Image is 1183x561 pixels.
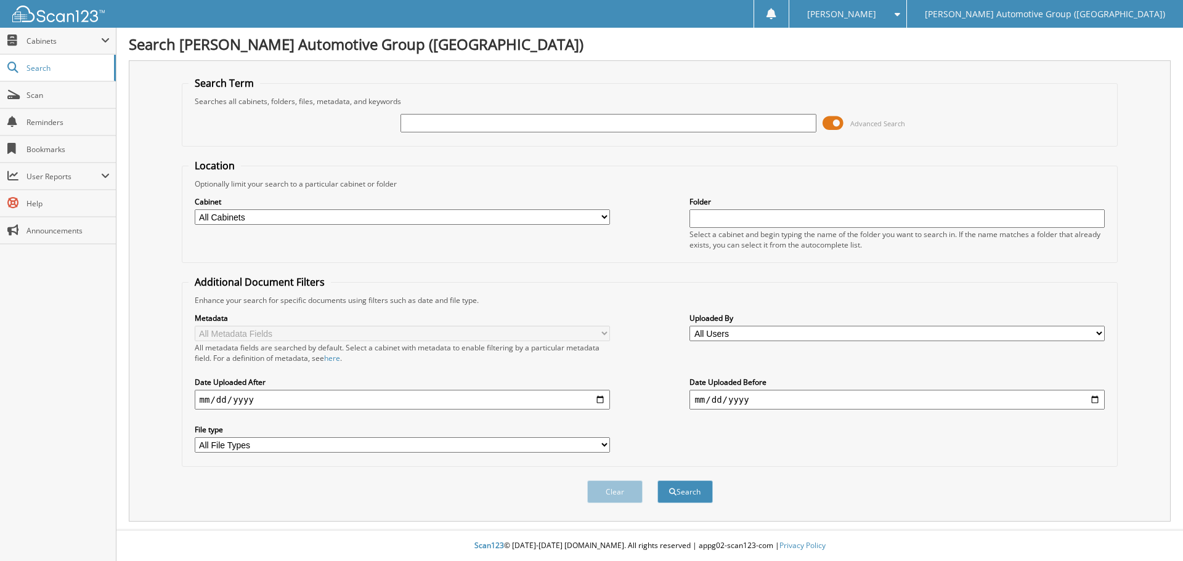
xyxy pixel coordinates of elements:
a: here [324,353,340,363]
input: end [689,390,1105,410]
span: Search [26,63,108,73]
span: Bookmarks [26,144,110,155]
button: Search [657,480,713,503]
span: Announcements [26,225,110,236]
legend: Location [189,159,241,172]
div: Searches all cabinets, folders, files, metadata, and keywords [189,96,1112,107]
label: Date Uploaded After [195,377,610,387]
div: © [DATE]-[DATE] [DOMAIN_NAME]. All rights reserved | appg02-scan123-com | [116,531,1183,561]
legend: Additional Document Filters [189,275,331,289]
img: scan123-logo-white.svg [12,6,105,22]
span: [PERSON_NAME] [807,10,876,18]
label: Date Uploaded Before [689,377,1105,387]
label: Metadata [195,313,610,323]
label: Cabinet [195,196,610,207]
button: Clear [587,480,643,503]
legend: Search Term [189,76,260,90]
span: Reminders [26,117,110,127]
label: Folder [689,196,1105,207]
span: Help [26,198,110,209]
iframe: Chat Widget [1121,502,1183,561]
label: Uploaded By [689,313,1105,323]
a: Privacy Policy [779,540,826,551]
span: Scan123 [474,540,504,551]
span: Advanced Search [850,119,905,128]
span: Scan [26,90,110,100]
h1: Search [PERSON_NAME] Automotive Group ([GEOGRAPHIC_DATA]) [129,34,1171,54]
div: All metadata fields are searched by default. Select a cabinet with metadata to enable filtering b... [195,342,610,363]
span: [PERSON_NAME] Automotive Group ([GEOGRAPHIC_DATA]) [925,10,1165,18]
label: File type [195,424,610,435]
div: Select a cabinet and begin typing the name of the folder you want to search in. If the name match... [689,229,1105,250]
input: start [195,390,610,410]
div: Optionally limit your search to a particular cabinet or folder [189,179,1112,189]
div: Enhance your search for specific documents using filters such as date and file type. [189,295,1112,305]
span: Cabinets [26,36,101,46]
span: User Reports [26,171,101,182]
